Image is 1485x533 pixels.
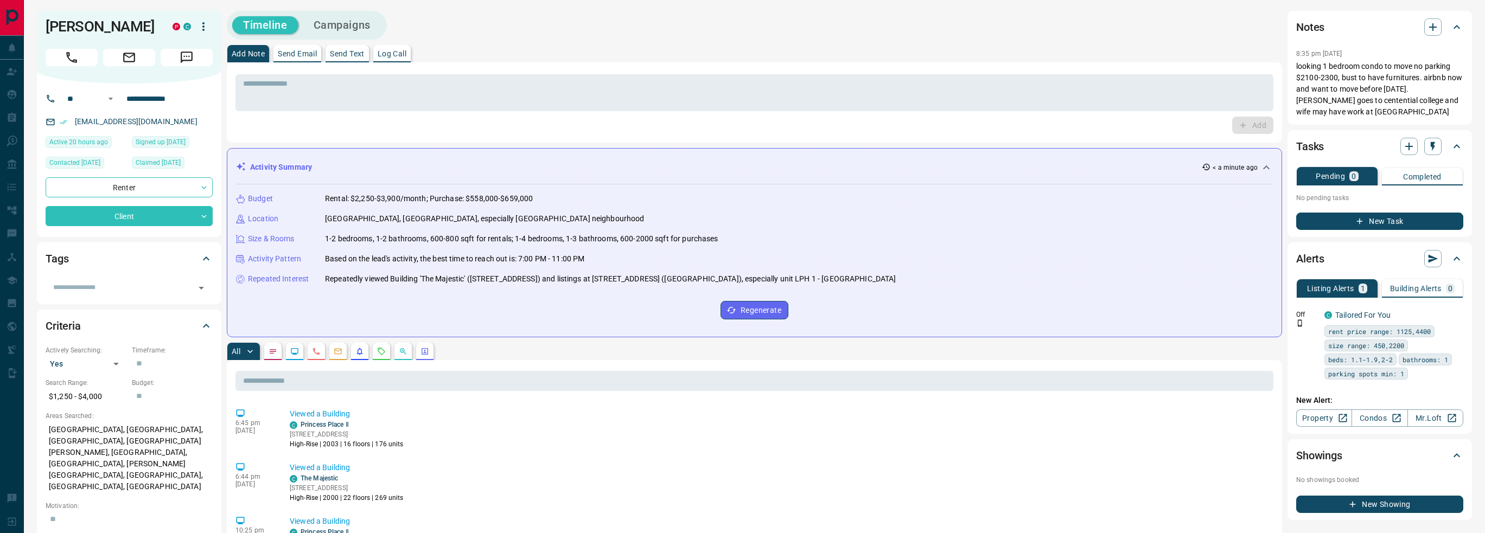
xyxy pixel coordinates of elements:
[132,378,213,388] p: Budget:
[1296,50,1342,57] p: 8:35 pm [DATE]
[248,253,301,265] p: Activity Pattern
[303,16,381,34] button: Campaigns
[330,50,365,57] p: Send Text
[235,480,273,488] p: [DATE]
[250,162,312,173] p: Activity Summary
[325,273,896,285] p: Repeatedly viewed Building 'The Majestic' ([STREET_ADDRESS]) and listings at [STREET_ADDRESS] ([G...
[1296,133,1463,159] div: Tasks
[1296,246,1463,272] div: Alerts
[183,23,191,30] div: condos.ca
[1403,173,1442,181] p: Completed
[132,345,213,355] p: Timeframe:
[1296,138,1324,155] h2: Tasks
[46,345,126,355] p: Actively Searching:
[46,177,213,197] div: Renter
[1296,18,1324,36] h2: Notes
[46,388,126,406] p: $1,250 - $4,000
[290,516,1269,527] p: Viewed a Building
[378,50,406,57] p: Log Call
[1352,409,1407,427] a: Condos
[1296,409,1352,427] a: Property
[1324,311,1332,319] div: condos.ca
[290,408,1269,420] p: Viewed a Building
[46,355,126,373] div: Yes
[312,347,321,356] svg: Calls
[235,419,273,427] p: 6:45 pm
[290,483,404,493] p: [STREET_ADDRESS]
[248,273,309,285] p: Repeated Interest
[1296,310,1318,319] p: Off
[325,253,584,265] p: Based on the lead's activity, the best time to reach out is: 7:00 PM - 11:00 PM
[46,313,213,339] div: Criteria
[49,137,108,147] span: Active 20 hours ago
[46,206,213,226] div: Client
[301,474,338,482] a: The Majestic
[46,317,81,335] h2: Criteria
[1403,354,1448,365] span: bathrooms: 1
[248,193,273,204] p: Budget
[325,213,645,224] p: [GEOGRAPHIC_DATA], [GEOGRAPHIC_DATA], especially [GEOGRAPHIC_DATA] neighbourhood
[235,427,273,434] p: [DATE]
[236,157,1273,177] div: Activity Summary< a minute ago
[355,347,364,356] svg: Listing Alerts
[1328,354,1393,365] span: beds: 1.1-1.9,2-2
[325,193,533,204] p: Rental: $2,250-$3,900/month; Purchase: $558,000-$659,000
[1335,311,1391,319] a: Tailored For You
[1328,326,1431,337] span: rent price range: 1125,4400
[1296,213,1463,230] button: New Task
[1296,442,1463,468] div: Showings
[290,421,297,429] div: condos.ca
[132,136,213,151] div: Thu Sep 01 2022
[290,439,404,449] p: High-Rise | 2003 | 16 floors | 176 units
[290,493,404,503] p: High-Rise | 2000 | 22 floors | 269 units
[232,16,298,34] button: Timeline
[161,49,213,66] span: Message
[103,49,155,66] span: Email
[136,137,186,147] span: Signed up [DATE]
[1213,163,1258,172] p: < a minute ago
[1296,475,1463,485] p: No showings booked
[232,348,240,355] p: All
[104,92,117,105] button: Open
[49,157,100,168] span: Contacted [DATE]
[1296,250,1324,267] h2: Alerts
[1307,285,1354,292] p: Listing Alerts
[248,213,278,224] p: Location
[721,301,788,319] button: Regenerate
[420,347,429,356] svg: Agent Actions
[46,49,98,66] span: Call
[290,462,1269,473] p: Viewed a Building
[399,347,407,356] svg: Opportunities
[1296,319,1304,327] svg: Push Notification Only
[1296,395,1463,406] p: New Alert:
[46,378,126,388] p: Search Range:
[1361,285,1365,292] p: 1
[1316,172,1345,180] p: Pending
[46,157,126,172] div: Wed Aug 16 2023
[46,411,213,421] p: Areas Searched:
[132,157,213,172] div: Thu Sep 01 2022
[1407,409,1463,427] a: Mr.Loft
[334,347,342,356] svg: Emails
[46,250,68,267] h2: Tags
[46,246,213,272] div: Tags
[232,50,265,57] p: Add Note
[75,117,197,126] a: [EMAIL_ADDRESS][DOMAIN_NAME]
[46,501,213,511] p: Motivation:
[248,233,295,245] p: Size & Rooms
[173,23,180,30] div: property.ca
[377,347,386,356] svg: Requests
[46,136,126,151] div: Sat Oct 11 2025
[1390,285,1442,292] p: Building Alerts
[290,347,299,356] svg: Lead Browsing Activity
[1296,447,1342,464] h2: Showings
[1296,14,1463,40] div: Notes
[269,347,277,356] svg: Notes
[46,18,156,35] h1: [PERSON_NAME]
[194,280,209,296] button: Open
[235,473,273,480] p: 6:44 pm
[278,50,317,57] p: Send Email
[1296,61,1463,118] p: looking 1 bedroom condo to move no parking $2100-2300, bust to have furnitures. airbnb now and wa...
[325,233,718,245] p: 1-2 bedrooms, 1-2 bathrooms, 600-800 sqft for rentals; 1-4 bedrooms, 1-3 bathrooms, 600-2000 sqft...
[1296,496,1463,513] button: New Showing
